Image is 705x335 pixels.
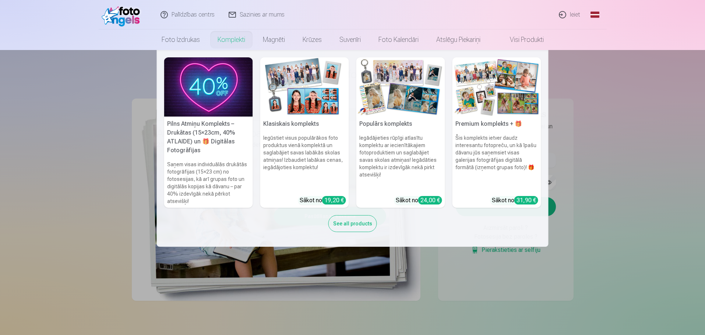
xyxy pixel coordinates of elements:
img: /fa1 [102,3,144,26]
div: Sākot no [492,196,538,205]
div: See all products [328,215,377,232]
div: 31,90 € [514,196,538,204]
div: 19,20 € [322,196,346,204]
h6: Iegūstiet visus populārākos foto produktus vienā komplektā un saglabājiet savas labākās skolas at... [260,131,349,193]
div: Sākot no [300,196,346,205]
a: Klasiskais komplektsKlasiskais komplektsIegūstiet visus populārākos foto produktus vienā komplekt... [260,57,349,208]
h6: Saņem visas individuālās drukātās fotogrāfijas (15×23 cm) no fotosesijas, kā arī grupas foto un d... [164,158,253,208]
a: Atslēgu piekariņi [427,29,489,50]
a: Visi produkti [489,29,553,50]
a: Foto izdrukas [153,29,209,50]
h5: Premium komplekts + 🎁 [452,117,541,131]
img: Premium komplekts + 🎁 [452,57,541,117]
div: 24,00 € [418,196,442,204]
h5: Pilns Atmiņu Komplekts – Drukātas (15×23cm, 40% ATLAIDE) un 🎁 Digitālas Fotogrāfijas [164,117,253,158]
h6: Iegādājieties rūpīgi atlasītu komplektu ar iecienītākajiem fotoproduktiem un saglabājiet savas sk... [356,131,445,193]
img: Pilns Atmiņu Komplekts – Drukātas (15×23cm, 40% ATLAIDE) un 🎁 Digitālas Fotogrāfijas [164,57,253,117]
img: Klasiskais komplekts [260,57,349,117]
img: Populārs komplekts [356,57,445,117]
a: Populārs komplektsPopulārs komplektsIegādājieties rūpīgi atlasītu komplektu ar iecienītākajiem fo... [356,57,445,208]
a: See all products [328,219,377,227]
a: Komplekti [209,29,254,50]
a: Krūzes [294,29,331,50]
a: Foto kalendāri [370,29,427,50]
a: Pilns Atmiņu Komplekts – Drukātas (15×23cm, 40% ATLAIDE) un 🎁 Digitālas Fotogrāfijas Pilns Atmiņu... [164,57,253,208]
h6: Šis komplekts ietver daudz interesantu fotopreču, un kā īpašu dāvanu jūs saņemsiet visas galerija... [452,131,541,193]
h5: Klasiskais komplekts [260,117,349,131]
div: Sākot no [396,196,442,205]
a: Premium komplekts + 🎁 Premium komplekts + 🎁Šis komplekts ietver daudz interesantu fotopreču, un k... [452,57,541,208]
h5: Populārs komplekts [356,117,445,131]
a: Suvenīri [331,29,370,50]
a: Magnēti [254,29,294,50]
